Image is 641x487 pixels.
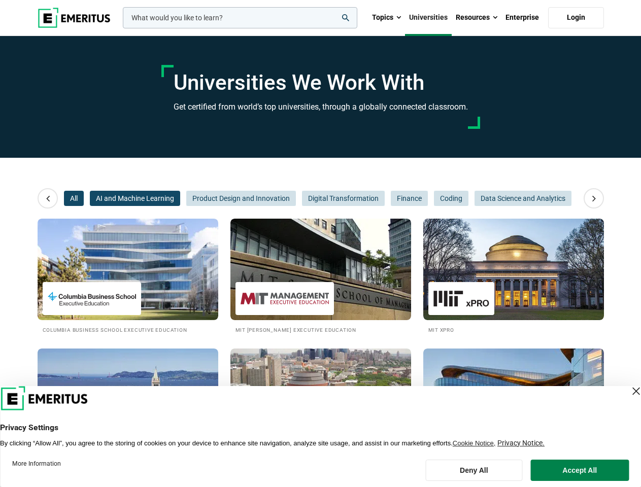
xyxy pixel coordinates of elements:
[43,325,213,334] h2: Columbia Business School Executive Education
[230,349,411,464] a: Universities We Work With Wharton Executive Education [PERSON_NAME] Executive Education
[230,219,411,320] img: Universities We Work With
[174,70,468,95] h1: Universities We Work With
[548,7,604,28] a: Login
[302,191,385,206] button: Digital Transformation
[434,191,468,206] button: Coding
[174,100,468,114] h3: Get certified from world’s top universities, through a globally connected classroom.
[64,191,84,206] button: All
[38,219,218,320] img: Universities We Work With
[428,325,599,334] h2: MIT xPRO
[235,325,406,334] h2: MIT [PERSON_NAME] Executive Education
[38,349,218,450] img: Universities We Work With
[391,191,428,206] button: Finance
[433,287,489,310] img: MIT xPRO
[38,349,218,464] a: Universities We Work With Berkeley Executive Education Berkeley Executive Education
[423,219,604,320] img: Universities We Work With
[230,219,411,334] a: Universities We Work With MIT Sloan Executive Education MIT [PERSON_NAME] Executive Education
[90,191,180,206] button: AI and Machine Learning
[48,287,136,310] img: Columbia Business School Executive Education
[123,7,357,28] input: woocommerce-product-search-field-0
[475,191,571,206] button: Data Science and Analytics
[38,219,218,334] a: Universities We Work With Columbia Business School Executive Education Columbia Business School E...
[423,349,604,450] img: Universities We Work With
[241,287,329,310] img: MIT Sloan Executive Education
[186,191,296,206] button: Product Design and Innovation
[423,219,604,334] a: Universities We Work With MIT xPRO MIT xPRO
[230,349,411,450] img: Universities We Work With
[423,349,604,464] a: Universities We Work With Kellogg Executive Education [PERSON_NAME] Executive Education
